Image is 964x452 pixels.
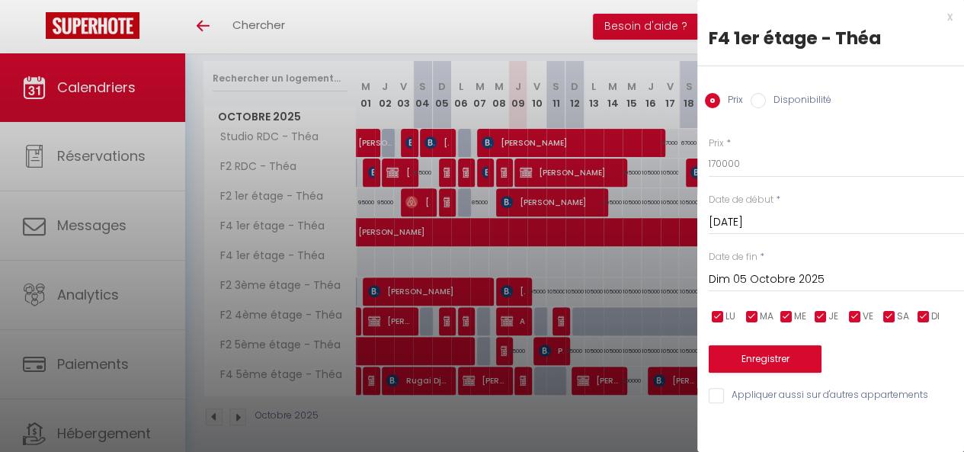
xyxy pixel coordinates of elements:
label: Prix [720,93,743,110]
label: Prix [709,136,724,151]
span: LU [725,309,735,324]
span: SA [897,309,909,324]
div: F4 1er étage - Théa [709,26,953,50]
div: x [697,8,953,26]
span: ME [794,309,806,324]
span: MA [760,309,773,324]
span: VE [863,309,873,324]
span: DI [931,309,940,324]
label: Date de fin [709,250,757,264]
label: Date de début [709,193,773,207]
button: Enregistrer [709,345,821,373]
label: Disponibilité [766,93,831,110]
span: JE [828,309,838,324]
